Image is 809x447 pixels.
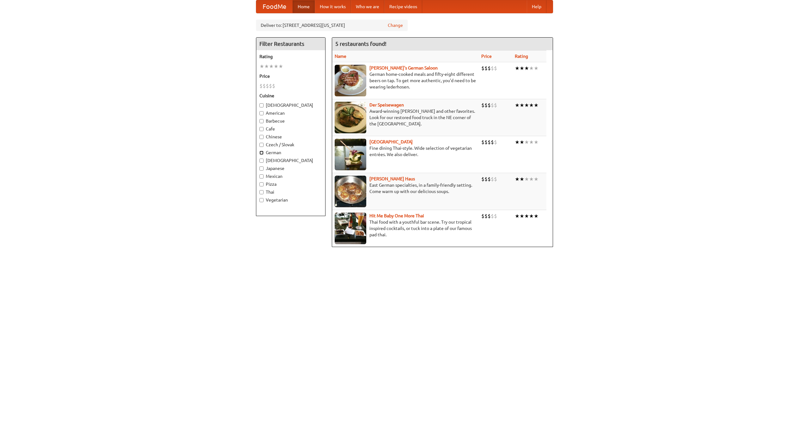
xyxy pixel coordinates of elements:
li: $ [484,139,488,146]
a: Help [527,0,546,13]
li: ★ [534,213,538,220]
li: ★ [534,139,538,146]
li: $ [481,65,484,72]
li: $ [259,82,263,89]
a: Recipe videos [384,0,422,13]
li: $ [488,102,491,109]
li: ★ [524,65,529,72]
img: satay.jpg [335,139,366,170]
li: ★ [534,176,538,183]
li: $ [484,213,488,220]
a: Name [335,54,346,59]
li: ★ [278,63,283,70]
label: Vegetarian [259,197,322,203]
li: $ [263,82,266,89]
li: ★ [524,102,529,109]
input: Pizza [259,182,264,186]
input: Czech / Slovak [259,143,264,147]
img: babythai.jpg [335,213,366,244]
a: [PERSON_NAME]'s German Saloon [369,65,438,70]
li: $ [491,102,494,109]
p: German home-cooked meals and fifty-eight different beers on tap. To get more authentic, you'd nee... [335,71,476,90]
li: ★ [515,102,520,109]
li: ★ [520,102,524,109]
label: [DEMOGRAPHIC_DATA] [259,102,322,108]
li: ★ [520,139,524,146]
li: ★ [534,102,538,109]
li: $ [494,213,497,220]
li: ★ [529,139,534,146]
a: Hit Me Baby One More Thai [369,213,424,218]
h5: Price [259,73,322,79]
h5: Cuisine [259,93,322,99]
label: Japanese [259,165,322,172]
label: Cafe [259,126,322,132]
input: American [259,111,264,115]
label: Thai [259,189,322,195]
input: Japanese [259,166,264,171]
li: ★ [520,176,524,183]
input: [DEMOGRAPHIC_DATA] [259,159,264,163]
li: ★ [524,139,529,146]
li: ★ [529,213,534,220]
li: ★ [269,63,274,70]
a: FoodMe [256,0,293,13]
li: $ [491,176,494,183]
label: Pizza [259,181,322,187]
li: ★ [515,139,520,146]
li: ★ [529,65,534,72]
li: ★ [520,213,524,220]
label: American [259,110,322,116]
h4: Filter Restaurants [256,38,325,50]
li: $ [484,102,488,109]
a: Rating [515,54,528,59]
li: $ [494,139,497,146]
li: ★ [515,213,520,220]
li: $ [488,176,491,183]
li: $ [266,82,269,89]
li: $ [494,176,497,183]
li: $ [272,82,275,89]
li: $ [494,65,497,72]
li: ★ [264,63,269,70]
input: Cafe [259,127,264,131]
label: Chinese [259,134,322,140]
input: Vegetarian [259,198,264,202]
input: Thai [259,190,264,194]
a: Price [481,54,492,59]
li: ★ [534,65,538,72]
li: ★ [515,65,520,72]
a: How it works [315,0,351,13]
a: Home [293,0,315,13]
input: Chinese [259,135,264,139]
label: Mexican [259,173,322,179]
li: $ [481,102,484,109]
input: German [259,151,264,155]
label: Czech / Slovak [259,142,322,148]
label: [DEMOGRAPHIC_DATA] [259,157,322,164]
input: [DEMOGRAPHIC_DATA] [259,103,264,107]
h5: Rating [259,53,322,60]
p: East German specialties, in a family-friendly setting. Come warm up with our delicious soups. [335,182,476,195]
p: Fine dining Thai-style. Wide selection of vegetarian entrées. We also deliver. [335,145,476,158]
li: $ [491,139,494,146]
li: $ [481,139,484,146]
li: ★ [524,176,529,183]
ng-pluralize: 5 restaurants found! [335,41,386,47]
li: ★ [259,63,264,70]
li: ★ [529,176,534,183]
li: ★ [515,176,520,183]
a: [GEOGRAPHIC_DATA] [369,139,413,144]
li: $ [481,213,484,220]
li: $ [484,176,488,183]
label: Barbecue [259,118,322,124]
a: Der Speisewagen [369,102,404,107]
img: kohlhaus.jpg [335,176,366,207]
a: [PERSON_NAME] Haus [369,176,415,181]
li: ★ [274,63,278,70]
